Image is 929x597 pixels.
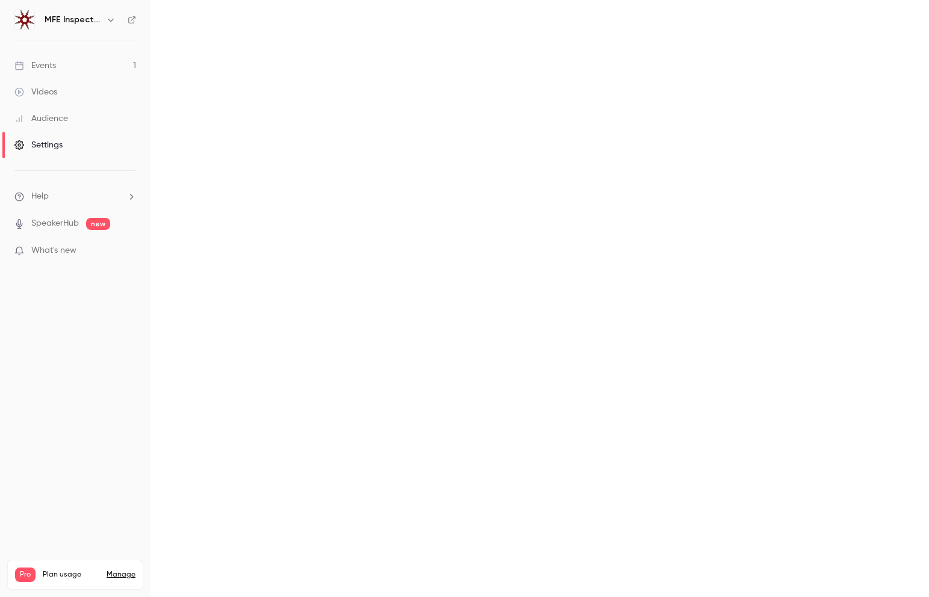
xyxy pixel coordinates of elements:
[31,217,79,230] a: SpeakerHub
[14,86,57,98] div: Videos
[15,568,36,582] span: Pro
[14,190,136,203] li: help-dropdown-opener
[14,60,56,72] div: Events
[43,570,99,580] span: Plan usage
[107,570,135,580] a: Manage
[31,190,49,203] span: Help
[14,113,68,125] div: Audience
[15,10,34,29] img: MFE Inspection Solutions
[86,218,110,230] span: new
[45,14,101,26] h6: MFE Inspection Solutions
[14,139,63,151] div: Settings
[31,244,76,257] span: What's new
